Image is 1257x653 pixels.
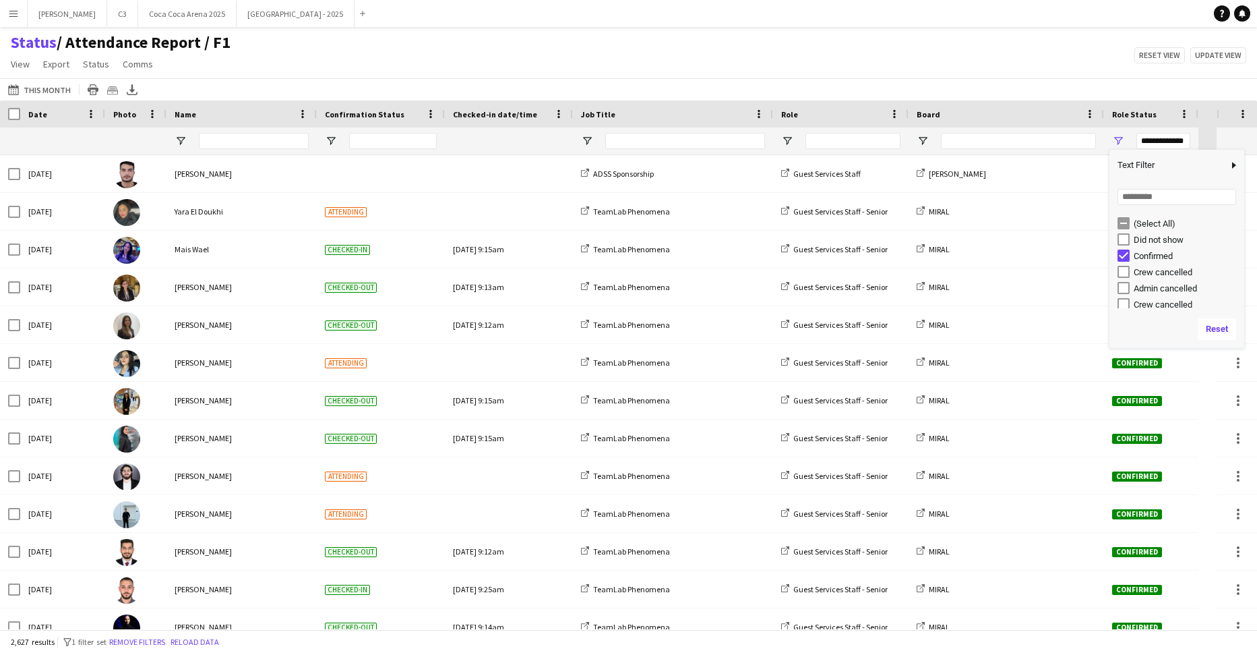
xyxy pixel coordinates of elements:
button: C3 [107,1,138,27]
span: Attending [325,472,367,482]
span: TeamLab Phenomena [593,471,670,481]
span: Photo [113,109,136,119]
img: mohammad salah [113,577,140,604]
span: Attending [325,207,367,217]
a: Guest Services Staff - Senior [781,433,888,443]
input: Role Filter Input [805,133,900,149]
div: [DATE] 9:13am [453,268,565,306]
span: [PERSON_NAME] [929,169,986,179]
span: Guest Services Staff - Senior [793,546,888,557]
span: Confirmed [1112,509,1162,519]
div: [DATE] [20,457,105,494]
span: Checked-in date/time [453,109,537,119]
div: [DATE] [20,193,105,230]
div: [DATE] [20,608,105,646]
img: Rawan Iyad [113,615,140,642]
span: [PERSON_NAME] [175,395,232,405]
app-action-btn: Crew files as ZIP [104,82,121,98]
a: Guest Services Staff - Senior [781,395,888,405]
span: [PERSON_NAME] [175,471,232,481]
a: MIRAL [917,471,950,481]
span: View [11,58,30,70]
a: TeamLab Phenomena [581,546,670,557]
div: [DATE] 9:15am [453,420,565,457]
span: TeamLab Phenomena [593,395,670,405]
button: Open Filter Menu [1112,135,1124,147]
span: MIRAL [929,509,950,519]
button: Update view [1190,47,1246,63]
a: Status [11,32,57,53]
span: Guest Services Staff - Senior [793,320,888,330]
span: [PERSON_NAME] [175,509,232,519]
input: Board Filter Input [941,133,1096,149]
div: [DATE] [20,155,105,192]
a: MIRAL [917,358,950,368]
button: Reload data [168,635,222,650]
div: [DATE] [20,306,105,343]
span: 1 filter set [71,637,106,647]
span: Confirmed [1112,547,1162,557]
img: Abdullah Alabd [113,501,140,528]
span: Confirmation Status [325,109,404,119]
div: Crew cancelled [1134,267,1240,277]
div: [DATE] [20,344,105,381]
span: MIRAL [929,433,950,443]
span: [PERSON_NAME] [175,169,232,179]
a: TeamLab Phenomena [581,433,670,443]
input: Job Title Filter Input [605,133,765,149]
span: TeamLab Phenomena [593,584,670,594]
span: MIRAL [929,395,950,405]
a: TeamLab Phenomena [581,395,670,405]
a: MIRAL [917,395,950,405]
a: TeamLab Phenomena [581,471,670,481]
span: Guest Services Staff - Senior [793,433,888,443]
div: Admin cancelled [1134,283,1240,293]
span: Status [83,58,109,70]
span: Confirmed [1112,623,1162,633]
div: Crew cancelled [1134,300,1240,310]
button: Reset [1198,318,1236,340]
div: Column Filter [1109,150,1244,348]
img: Reva Albaradie [113,350,140,377]
a: Status [78,55,115,73]
div: [DATE] 9:15am [453,382,565,419]
span: Role Status [1112,109,1157,119]
a: TeamLab Phenomena [581,584,670,594]
img: Maram Abdo [113,426,140,453]
div: [DATE] [20,571,105,608]
img: shahed nubani [113,388,140,415]
span: MIRAL [929,282,950,292]
button: Reset view [1134,47,1185,63]
button: Coca Coca Arena 2025 [138,1,237,27]
span: Guest Services Staff - Senior [793,622,888,632]
span: MIRAL [929,206,950,217]
span: Confirmed [1112,472,1162,482]
a: Guest Services Staff - Senior [781,509,888,519]
a: MIRAL [917,509,950,519]
span: MIRAL [929,546,950,557]
span: MIRAL [929,584,950,594]
span: Guest Services Staff - Senior [793,282,888,292]
div: [DATE] 9:25am [453,571,565,608]
a: Guest Services Staff [781,169,861,179]
span: Board [917,109,940,119]
span: Yara El Doukhi [175,206,223,217]
span: Confirmed [1112,396,1162,406]
span: Confirmed [1112,585,1162,595]
a: TeamLab Phenomena [581,244,670,254]
a: Guest Services Staff - Senior [781,358,888,368]
span: Checked-out [325,434,377,444]
app-action-btn: Export XLSX [124,82,140,98]
input: Confirmation Status Filter Input [349,133,437,149]
div: [DATE] [20,231,105,268]
span: MIRAL [929,244,950,254]
div: [DATE] 9:12am [453,306,565,343]
span: Attending [325,509,367,519]
a: Guest Services Staff - Senior [781,320,888,330]
span: Attending [325,358,367,368]
span: TeamLab Phenomena [593,206,670,217]
div: [DATE] [20,268,105,306]
button: Open Filter Menu [325,135,337,147]
span: [PERSON_NAME] [175,282,232,292]
button: Remove filters [106,635,168,650]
